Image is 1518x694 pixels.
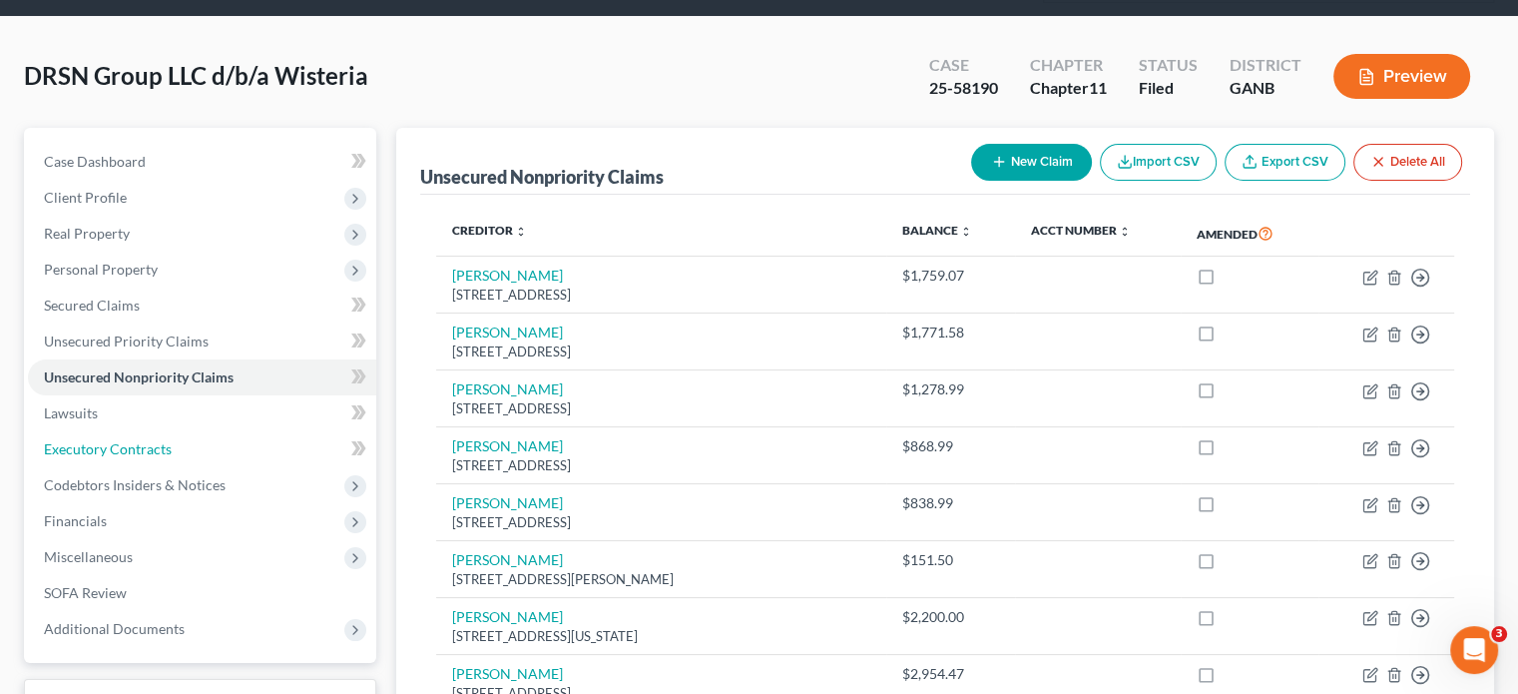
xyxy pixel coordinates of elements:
[929,54,998,77] div: Case
[1353,144,1462,181] button: Delete All
[1031,223,1131,238] a: Acct Number unfold_more
[452,343,870,361] div: [STREET_ADDRESS]
[44,476,226,493] span: Codebtors Insiders & Notices
[1181,211,1318,257] th: Amended
[44,333,209,349] span: Unsecured Priority Claims
[44,297,140,314] span: Secured Claims
[1030,77,1107,100] div: Chapter
[452,223,527,238] a: Creditor unfold_more
[452,494,563,511] a: [PERSON_NAME]
[902,607,999,627] div: $2,200.00
[1225,144,1345,181] a: Export CSV
[902,266,999,286] div: $1,759.07
[971,144,1092,181] button: New Claim
[452,324,563,341] a: [PERSON_NAME]
[452,286,870,305] div: [STREET_ADDRESS]
[452,627,870,646] div: [STREET_ADDRESS][US_STATE]
[452,380,563,397] a: [PERSON_NAME]
[929,77,998,100] div: 25-58190
[44,548,133,565] span: Miscellaneous
[452,551,563,568] a: [PERSON_NAME]
[452,267,563,284] a: [PERSON_NAME]
[28,431,376,467] a: Executory Contracts
[44,153,146,170] span: Case Dashboard
[1230,77,1301,100] div: GANB
[1100,144,1217,181] button: Import CSV
[28,575,376,611] a: SOFA Review
[1139,77,1198,100] div: Filed
[452,608,563,625] a: [PERSON_NAME]
[1450,626,1498,674] iframe: Intercom live chat
[24,61,368,90] span: DRSN Group LLC d/b/a Wisteria
[44,404,98,421] span: Lawsuits
[452,513,870,532] div: [STREET_ADDRESS]
[44,620,185,637] span: Additional Documents
[452,437,563,454] a: [PERSON_NAME]
[902,436,999,456] div: $868.99
[902,379,999,399] div: $1,278.99
[28,395,376,431] a: Lawsuits
[44,261,158,278] span: Personal Property
[960,226,972,238] i: unfold_more
[452,456,870,475] div: [STREET_ADDRESS]
[28,324,376,359] a: Unsecured Priority Claims
[44,225,130,242] span: Real Property
[420,165,664,189] div: Unsecured Nonpriority Claims
[902,550,999,570] div: $151.50
[1089,78,1107,97] span: 11
[28,359,376,395] a: Unsecured Nonpriority Claims
[1333,54,1470,99] button: Preview
[452,399,870,418] div: [STREET_ADDRESS]
[902,664,999,684] div: $2,954.47
[44,368,234,385] span: Unsecured Nonpriority Claims
[452,665,563,682] a: [PERSON_NAME]
[44,440,172,457] span: Executory Contracts
[1230,54,1301,77] div: District
[1119,226,1131,238] i: unfold_more
[452,570,870,589] div: [STREET_ADDRESS][PERSON_NAME]
[28,288,376,324] a: Secured Claims
[28,144,376,180] a: Case Dashboard
[902,493,999,513] div: $838.99
[902,323,999,343] div: $1,771.58
[44,512,107,529] span: Financials
[1030,54,1107,77] div: Chapter
[1491,626,1507,642] span: 3
[1139,54,1198,77] div: Status
[515,226,527,238] i: unfold_more
[902,223,972,238] a: Balance unfold_more
[44,189,127,206] span: Client Profile
[44,584,127,601] span: SOFA Review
